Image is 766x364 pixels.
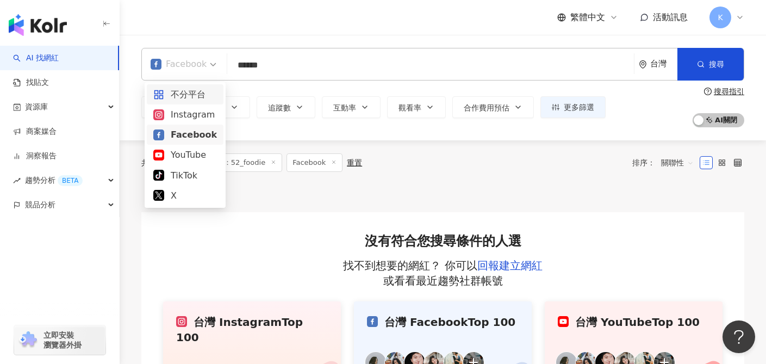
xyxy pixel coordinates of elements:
[197,153,282,172] span: 關鍵字：52_foodie
[141,96,192,118] button: 類型
[17,331,39,349] img: chrome extension
[650,59,677,69] div: 台灣
[153,89,164,100] span: appstore
[341,234,545,249] h2: 沒有符合您搜尋條件的人選
[653,12,688,22] span: 活動訊息
[639,60,647,69] span: environment
[540,96,606,118] button: 更多篩選
[464,103,509,112] span: 合作費用預估
[558,314,709,330] div: 台灣 YouTube Top 100
[333,103,356,112] span: 互動率
[398,103,421,112] span: 觀看率
[13,126,57,137] a: 商案媒合
[714,87,744,96] div: 搜尋指引
[347,158,362,167] div: 重置
[387,96,446,118] button: 觀看率
[718,11,723,23] span: K
[677,48,744,81] button: 搜尋
[632,154,700,171] div: 排序：
[257,96,315,118] button: 追蹤數
[709,60,724,69] span: 搜尋
[268,103,291,112] span: 追蹤數
[704,88,712,95] span: question-circle
[13,77,49,88] a: 找貼文
[153,189,217,202] div: X
[153,88,217,101] div: 不分平台
[13,53,59,64] a: searchAI 找網紅
[13,151,57,162] a: 洞察報告
[25,95,48,119] span: 資源庫
[153,169,217,182] div: TikTok
[43,330,82,350] span: 立即安裝 瀏覽器外掛
[564,103,594,112] span: 更多篩選
[287,153,342,172] span: Facebook
[58,175,83,186] div: BETA
[477,259,543,272] a: 回報建立網紅
[570,11,605,23] span: 繁體中文
[153,148,217,162] div: YouTube
[341,258,545,288] p: 找不到想要的網紅？ 你可以 或看看最近趨勢社群帳號
[322,96,381,118] button: 互動率
[141,158,162,167] div: 共 筆
[151,55,207,73] div: Facebook
[153,108,217,121] div: Instagram
[25,168,83,193] span: 趨勢分析
[13,177,21,184] span: rise
[661,154,694,171] span: 關聯性
[153,128,217,141] div: Facebook
[452,96,534,118] button: 合作費用預估
[723,320,755,353] iframe: Help Scout Beacon - Open
[25,193,55,217] span: 競品分析
[367,314,519,330] div: 台灣 Facebook Top 100
[14,325,105,355] a: chrome extension立即安裝 瀏覽器外掛
[176,314,328,345] div: 台灣 Instagram Top 100
[9,14,67,36] img: logo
